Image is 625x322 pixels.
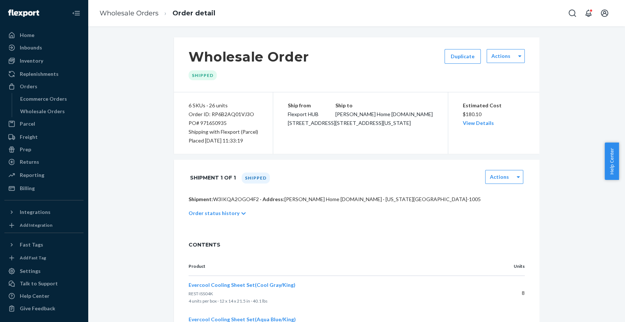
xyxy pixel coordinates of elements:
[189,263,482,270] p: Product
[20,70,59,78] div: Replenishments
[20,120,35,127] div: Parcel
[4,42,83,53] a: Inbounds
[288,101,336,110] p: Ship from
[16,106,84,117] a: Wholesale Orders
[20,255,46,261] div: Add Fast Tag
[189,196,525,203] p: W3IKQA2OGO4F2 · [PERSON_NAME] Home [DOMAIN_NAME] · [US_STATE][GEOGRAPHIC_DATA]-1005
[189,136,258,145] div: Placed [DATE] 11:33:19
[16,93,84,105] a: Ecommerce Orders
[463,101,525,127] div: $180.10
[4,221,83,230] a: Add Integration
[4,290,83,302] a: Help Center
[490,173,509,181] label: Actions
[20,241,43,248] div: Fast Tags
[494,263,525,270] p: Units
[494,289,525,297] p: 8
[4,29,83,41] a: Home
[20,32,34,39] div: Home
[20,57,43,64] div: Inventory
[189,196,213,202] span: Shipment:
[189,70,217,80] div: Shipped
[263,196,284,202] span: Address:
[189,241,525,248] span: CONTENTS
[189,119,258,127] div: PO# 971650935
[581,6,596,21] button: Open notifications
[20,44,42,51] div: Inbounds
[4,81,83,92] a: Orders
[20,108,65,115] div: Wholesale Orders
[4,131,83,143] a: Freight
[20,292,49,300] div: Help Center
[94,3,221,24] ol: breadcrumbs
[4,182,83,194] a: Billing
[189,49,309,64] h1: Wholesale Order
[604,143,619,180] button: Help Center
[20,146,31,153] div: Prep
[4,156,83,168] a: Returns
[20,208,51,216] div: Integrations
[4,118,83,130] a: Parcel
[20,158,39,166] div: Returns
[172,9,215,17] a: Order detail
[20,133,38,141] div: Freight
[20,267,41,275] div: Settings
[69,6,83,21] button: Close Navigation
[4,55,83,67] a: Inventory
[4,169,83,181] a: Reporting
[4,265,83,277] a: Settings
[189,127,258,136] p: Shipping with Flexport (Parcel)
[189,281,295,289] button: Evercool Cooling Sheet Set(Cool Gray/King)
[20,171,44,179] div: Reporting
[20,305,55,312] div: Give Feedback
[190,170,236,185] h1: Shipment 1 of 1
[4,303,83,314] button: Give Feedback
[242,173,270,184] div: Shipped
[189,210,239,217] p: Order status history
[4,206,83,218] button: Integrations
[597,6,612,21] button: Open account menu
[288,111,335,126] span: Flexport HUB [STREET_ADDRESS]
[20,222,52,228] div: Add Integration
[4,278,83,289] a: Talk to Support
[444,49,481,64] button: Duplicate
[20,95,67,103] div: Ecommerce Orders
[565,6,580,21] button: Open Search Box
[20,185,35,192] div: Billing
[8,10,39,17] img: Flexport logo
[4,68,83,80] a: Replenishments
[100,9,159,17] a: Wholesale Orders
[20,280,58,287] div: Talk to Support
[491,52,510,60] label: Actions
[335,101,433,110] p: Ship to
[463,101,525,110] p: Estimated Cost
[189,297,482,305] p: 4 units per box · 12 x 14 x 21.5 in · 40.1 lbs
[189,291,213,296] span: REST-ISS04K
[20,83,37,90] div: Orders
[4,144,83,155] a: Prep
[4,239,83,251] button: Fast Tags
[335,111,433,126] span: [PERSON_NAME] Home [DOMAIN_NAME] [STREET_ADDRESS][US_STATE]
[189,110,258,119] div: Order ID: RP6B2AQ01VJ3O
[189,101,258,110] div: 6 SKUs · 26 units
[189,282,295,288] span: Evercool Cooling Sheet Set(Cool Gray/King)
[4,253,83,262] a: Add Fast Tag
[463,120,494,126] a: View Details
